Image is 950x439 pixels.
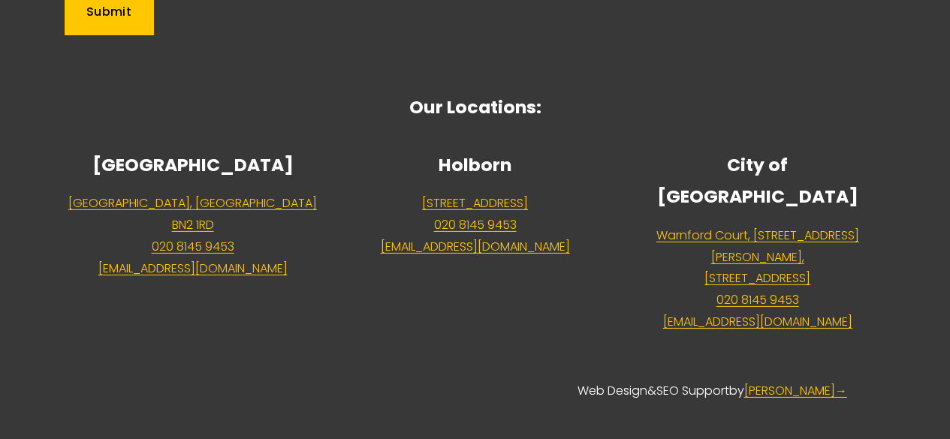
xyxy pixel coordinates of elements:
a: 020 8145 9453 [151,236,234,258]
a: Web Design [577,380,647,402]
a: SEO Support [656,380,728,402]
p: & by [65,359,886,402]
a: [GEOGRAPHIC_DATA], [GEOGRAPHIC_DATA]BN2 1RD [68,193,317,236]
a: Warnford Court, [STREET_ADDRESS][PERSON_NAME],[STREET_ADDRESS] [629,225,885,290]
a: [EMAIL_ADDRESS][DOMAIN_NAME] [98,258,287,280]
a: [PERSON_NAME]→ [743,380,846,402]
span: Submit [86,3,131,20]
strong: [GEOGRAPHIC_DATA] [92,152,293,177]
a: 020 8145 9453 [433,215,516,236]
a: 020 8145 9453 [716,290,798,311]
a: [EMAIL_ADDRESS][DOMAIN_NAME] [662,311,852,333]
a: [EMAIL_ADDRESS][DOMAIN_NAME] [380,236,569,258]
strong: Holborn [439,152,511,177]
a: [STREET_ADDRESS] [422,193,528,215]
strong: City of [GEOGRAPHIC_DATA] [656,152,858,209]
strong: → [834,382,846,399]
strong: Our Locations: [409,95,541,119]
